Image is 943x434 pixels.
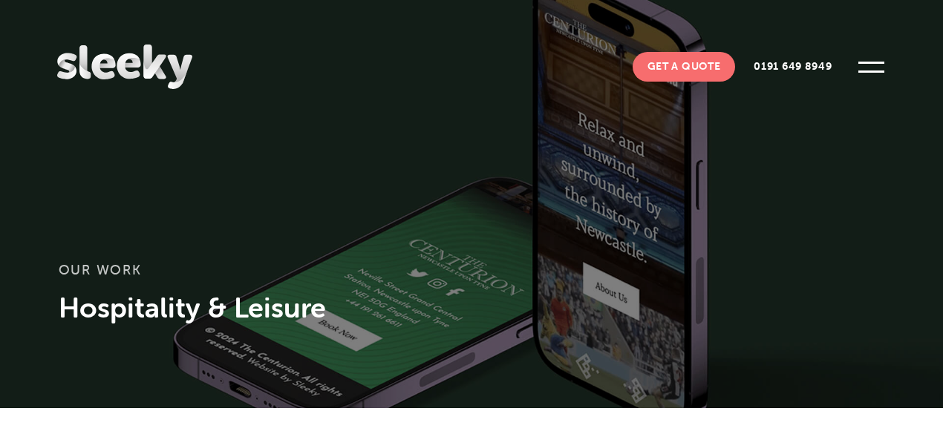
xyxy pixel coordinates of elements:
a: 0191 649 8949 [739,52,846,82]
img: Sleeky Web Design Newcastle [57,45,192,89]
a: Our Work [59,261,142,278]
a: Get A Quote [633,52,736,82]
span: Hospitality & Leisure [59,290,326,325]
